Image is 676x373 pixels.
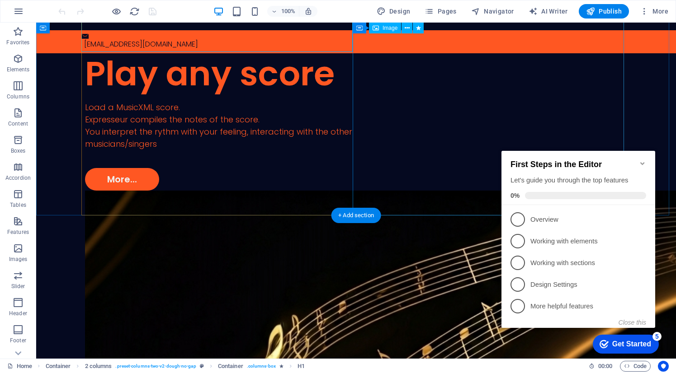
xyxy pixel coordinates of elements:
p: Tables [10,201,26,209]
div: Minimize checklist [141,22,148,29]
a: [EMAIL_ADDRESS][DOMAIN_NAME] [48,16,162,27]
span: Pages [425,7,456,16]
div: Get Started [114,202,153,210]
p: Accordion [5,174,31,182]
li: Design Settings [4,136,157,158]
span: 00 00 [598,361,612,372]
button: AI Writer [525,4,572,19]
span: . columns-box [247,361,276,372]
span: Click to select. Double-click to edit [298,361,305,372]
button: Publish [579,4,629,19]
span: AI Writer [529,7,568,16]
div: + Add section [331,208,381,223]
button: reload [129,6,140,17]
button: 100% [267,6,299,17]
span: Publish [586,7,622,16]
span: Code [624,361,647,372]
span: 0% [13,54,27,61]
p: Overview [33,77,141,87]
div: Get Started 5 items remaining, 0% complete [95,197,161,216]
li: Overview [4,71,157,93]
span: More [640,7,668,16]
p: Working with sections [33,121,141,130]
p: Design Settings [33,142,141,152]
div: Design (Ctrl+Alt+Y) [373,4,414,19]
span: Design [377,7,411,16]
button: Click here to leave preview mode and continue editing [111,6,122,17]
span: : [605,363,606,369]
button: Code [620,361,651,372]
p: Favorites [6,39,29,46]
p: Slider [11,283,25,290]
span: Click to select. Double-click to edit [46,361,71,372]
p: Images [9,256,28,263]
span: Click to select. Double-click to edit [85,361,112,372]
span: Navigator [471,7,514,16]
li: Working with sections [4,114,157,136]
li: More helpful features [4,158,157,179]
button: More [636,4,672,19]
i: Reload page [129,6,140,17]
i: On resize automatically adjust zoom level to fit chosen device. [304,7,312,15]
nav: breadcrumb [46,361,305,372]
h6: Session time [589,361,613,372]
i: This element is a customizable preset [200,364,204,368]
p: Footer [10,337,26,344]
span: . preset-columns-two-v2-dough-no-gap [115,361,196,372]
div: Let's guide you through the top features [13,38,148,47]
button: Close this [121,181,148,188]
p: More helpful features [33,164,141,173]
i: Element contains an animation [279,364,284,368]
p: Elements [7,66,30,73]
h2: First Steps in the Editor [13,22,148,32]
p: Boxes [11,147,26,154]
button: Pages [421,4,460,19]
a: Click to cancel selection. Double-click to open Pages [7,361,32,372]
span: Click to select. Double-click to edit [218,361,243,372]
button: Usercentrics [658,361,669,372]
button: Navigator [468,4,518,19]
p: Columns [7,93,29,100]
span: Image [383,25,397,31]
div: 5 [155,194,164,203]
p: Working with elements [33,99,141,108]
li: Working with elements [4,93,157,114]
p: Content [8,120,28,127]
p: Header [9,310,27,317]
p: Features [7,228,29,236]
h6: 100% [281,6,295,17]
button: Design [373,4,414,19]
